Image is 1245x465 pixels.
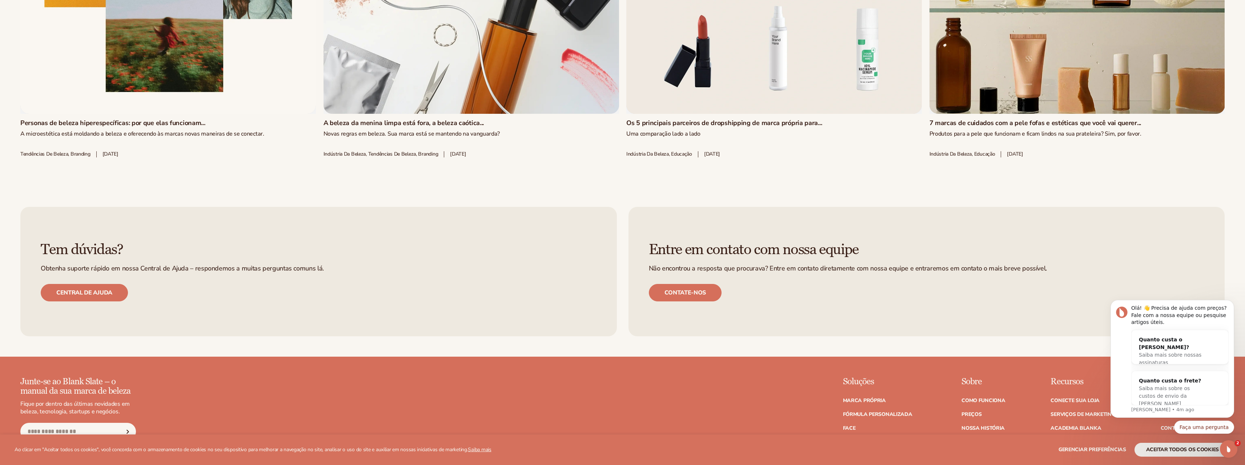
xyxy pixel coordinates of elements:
font: Conecte sua loja [1051,397,1100,404]
font: Face [843,425,856,432]
a: Serviços de marketing [1051,412,1115,417]
iframe: Mensagem de notificação do intercomunicador [1100,276,1245,445]
a: Marca própria [843,398,886,403]
a: A beleza da menina limpa está fora, a beleza caótica... [324,119,619,127]
button: Inscrever-se [120,423,136,440]
a: Contate-nos [649,284,722,301]
font: Tem dúvidas? [41,241,123,258]
font: Junte-se ao Blank Slate – o manual da sua marca de beleza [20,376,130,396]
a: Os 5 principais parceiros de dropshipping de marca própria para... [626,119,922,127]
font: 2 [1236,441,1239,445]
font: Preços [961,411,981,418]
a: Fórmula personalizada [843,412,912,417]
a: Central de ajuda [41,284,128,301]
font: aceitar todos os cookies [1146,446,1219,453]
a: Preços [961,412,981,417]
font: Serviços de marketing [1051,411,1115,418]
a: Conecte sua loja [1051,398,1100,403]
iframe: Chat ao vivo do Intercom [1220,440,1237,458]
a: Como funciona [961,398,1005,403]
font: Soluções [843,376,874,387]
font: Academia Blanka [1051,425,1101,432]
font: Como funciona [961,397,1005,404]
font: Obtenha suporte rápido em nossa Central de Ajuda – respondemos a muitas perguntas comuns lá. [41,264,324,273]
a: Saiba mais [468,446,491,453]
a: Nossa história [961,426,1005,431]
font: Sobre [961,376,982,387]
font: Fique por dentro das últimas novidades em beleza, tecnologia, startups e negócios. [20,400,130,416]
font: Contate-nos [664,289,706,297]
a: Personas de beleza hiperespecíficas: por que elas funcionam... [20,119,316,127]
button: Gerenciar preferências [1059,443,1126,457]
font: Entre em contato com nossa equipe [649,241,859,258]
button: aceitar todos os cookies [1134,443,1230,457]
font: Recursos [1051,376,1083,387]
font: Gerenciar preferências [1059,446,1126,453]
font: Marca própria [843,397,886,404]
a: Face [843,426,856,431]
font: Ao clicar em "Aceitar todos os cookies", você concorda com o armazenamento de cookies no seu disp... [15,446,468,453]
font: Não encontrou a resposta que procurava? Entre em contato diretamente com nossa equipe e entraremo... [649,264,1047,273]
font: Fórmula personalizada [843,411,912,418]
a: 7 marcas de cuidados com a pele fofas e estéticas que você vai querer... [929,119,1225,127]
a: Academia Blanka [1051,426,1101,431]
font: Nossa história [961,425,1005,432]
font: Central de ajuda [56,289,112,297]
